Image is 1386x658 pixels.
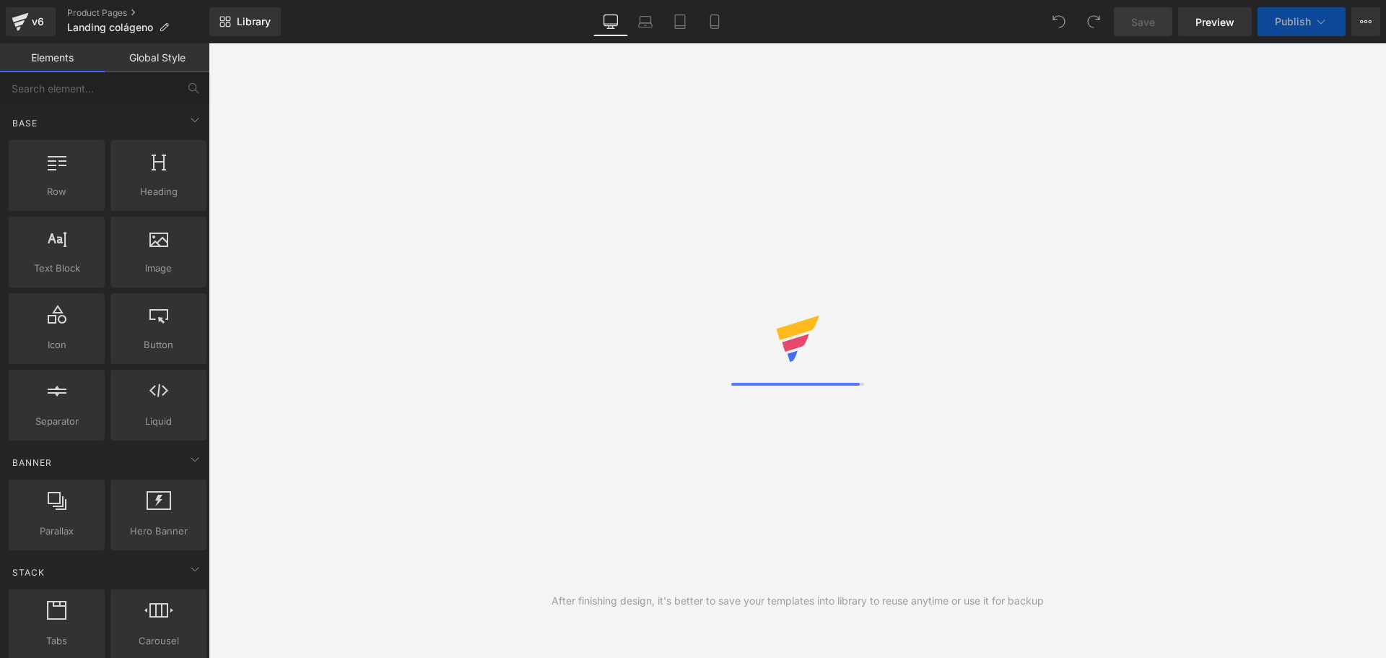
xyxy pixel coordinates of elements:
a: Product Pages [67,7,209,19]
span: Save [1131,14,1155,30]
a: New Library [209,7,281,36]
button: Publish [1258,7,1346,36]
span: Publish [1275,16,1311,27]
span: Library [237,15,271,28]
a: Global Style [105,43,209,72]
span: Stack [11,566,46,579]
span: Hero Banner [115,524,202,539]
span: Banner [11,456,53,469]
span: Carousel [115,633,202,649]
span: Button [115,337,202,352]
a: Desktop [593,7,628,36]
span: Preview [1195,14,1234,30]
span: Liquid [115,414,202,429]
span: Image [115,261,202,276]
a: Preview [1178,7,1252,36]
span: Row [13,184,100,199]
span: Icon [13,337,100,352]
a: Mobile [697,7,732,36]
button: Undo [1045,7,1073,36]
a: Tablet [663,7,697,36]
span: Heading [115,184,202,199]
span: Landing colágeno [67,22,153,33]
div: After finishing design, it's better to save your templates into library to reuse anytime or use i... [552,593,1044,609]
a: Laptop [628,7,663,36]
span: Separator [13,414,100,429]
span: Parallax [13,524,100,539]
a: v6 [6,7,56,36]
div: v6 [29,12,47,31]
span: Tabs [13,633,100,649]
button: More [1351,7,1380,36]
span: Text Block [13,261,100,276]
span: Base [11,116,39,130]
button: Redo [1079,7,1108,36]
